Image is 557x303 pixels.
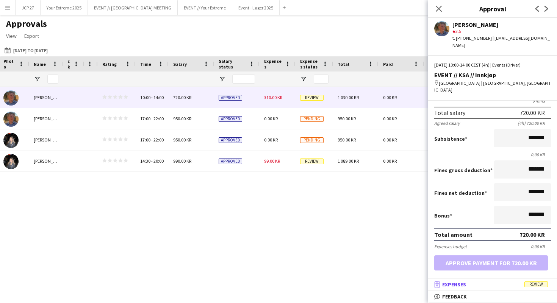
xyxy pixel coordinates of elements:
[428,291,557,302] mat-expansion-panel-header: Feedback
[434,98,551,104] div: 0 mins
[452,28,551,35] div: 3.5
[300,95,324,101] span: Review
[219,137,242,143] span: Approved
[140,61,151,67] span: Time
[178,0,232,15] button: EVENT // Your Extreme
[47,75,58,84] input: Name Filter Input
[383,158,397,164] span: 0.00 KR
[29,108,63,129] div: [PERSON_NAME]
[153,116,164,121] span: 22:00
[300,158,324,164] span: Review
[300,116,324,122] span: Pending
[151,116,153,121] span: -
[524,281,548,287] span: Review
[173,137,191,143] span: 950.00 KR
[16,0,41,15] button: JCP 27
[140,95,150,100] span: 10:00
[153,137,164,143] span: 22:00
[140,137,150,143] span: 17:00
[232,0,280,15] button: Event - Lager 2025
[264,116,278,121] span: 0.00 KR
[338,116,356,121] span: 950.00 KR
[219,158,242,164] span: Approved
[383,116,397,121] span: 0.00 KR
[428,4,557,14] h3: Approval
[3,112,19,127] img: Oscar Hallberg
[173,116,191,121] span: 950.00 KR
[153,95,164,100] span: 14:00
[232,75,255,84] input: Salary status Filter Input
[300,58,319,70] span: Expenses status
[219,58,246,70] span: Salary status
[383,61,393,67] span: Paid
[434,135,467,142] label: Subsistence
[29,87,63,108] div: [PERSON_NAME]
[3,154,19,169] img: Honya Khalid
[264,58,282,70] span: Expenses
[442,281,466,288] span: Expenses
[151,158,153,164] span: -
[452,21,551,28] div: [PERSON_NAME]
[519,231,545,238] div: 720.00 KR
[434,120,460,126] div: Agreed salary
[520,109,545,117] div: 720.00 KR
[428,279,557,290] mat-expansion-panel-header: ExpensesReview
[88,0,178,15] button: EVENT // [GEOGRAPHIC_DATA] MEETING
[338,137,356,143] span: 950.00 KR
[219,95,242,101] span: Approved
[41,0,88,15] button: Your Extreme 2025
[442,293,467,300] span: Feedback
[3,31,20,41] a: View
[219,76,225,82] button: Open Filter Menu
[102,61,117,67] span: Rating
[67,41,70,87] span: Check-In
[24,33,39,39] span: Export
[383,95,397,100] span: 0.00 KR
[29,129,63,150] div: [PERSON_NAME]
[29,151,63,171] div: [PERSON_NAME]
[300,137,324,143] span: Pending
[3,46,49,55] button: [DATE] to [DATE]
[338,61,349,67] span: Total
[140,116,150,121] span: 17:00
[34,61,46,67] span: Name
[153,158,164,164] span: 20:00
[173,61,187,67] span: Salary
[434,80,551,93] div: [GEOGRAPHIC_DATA] | [GEOGRAPHIC_DATA], [GEOGRAPHIC_DATA]
[434,244,467,249] div: Expenses budget
[338,158,359,164] span: 1 089.00 KR
[264,158,280,164] span: 99.00 KR
[338,95,359,100] span: 1 030.00 KR
[434,190,487,196] label: Fines net deduction
[434,71,551,78] div: EVENT // KSA // Innkjøp
[219,116,242,122] span: Approved
[434,167,493,174] label: Fines gross deduction
[34,76,41,82] button: Open Filter Menu
[434,212,452,219] label: Bonus
[3,133,19,148] img: Honya Khalid
[173,95,191,100] span: 720.00 KR
[6,33,17,39] span: View
[434,62,551,68] div: [DATE] 10:00-14:00 CEST (4h) | Events (Driver)
[264,95,282,100] span: 310.00 KR
[21,31,42,41] a: Export
[264,137,278,143] span: 0.00 KR
[140,158,150,164] span: 14:30
[314,75,329,84] input: Expenses status Filter Input
[434,152,551,157] div: 0.00 KR
[434,109,465,117] div: Total salary
[300,76,307,82] button: Open Filter Menu
[383,137,397,143] span: 0.00 KR
[531,244,551,249] div: 0.00 KR
[3,58,16,70] span: Photo
[434,231,473,238] div: Total amount
[3,90,19,106] img: Oscar Hallberg
[151,95,153,100] span: -
[518,120,551,126] div: (4h) 720.00 KR
[452,35,551,48] div: t. [PHONE_NUMBER] | [EMAIL_ADDRESS][DOMAIN_NAME]
[173,158,191,164] span: 990.00 KR
[151,137,153,143] span: -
